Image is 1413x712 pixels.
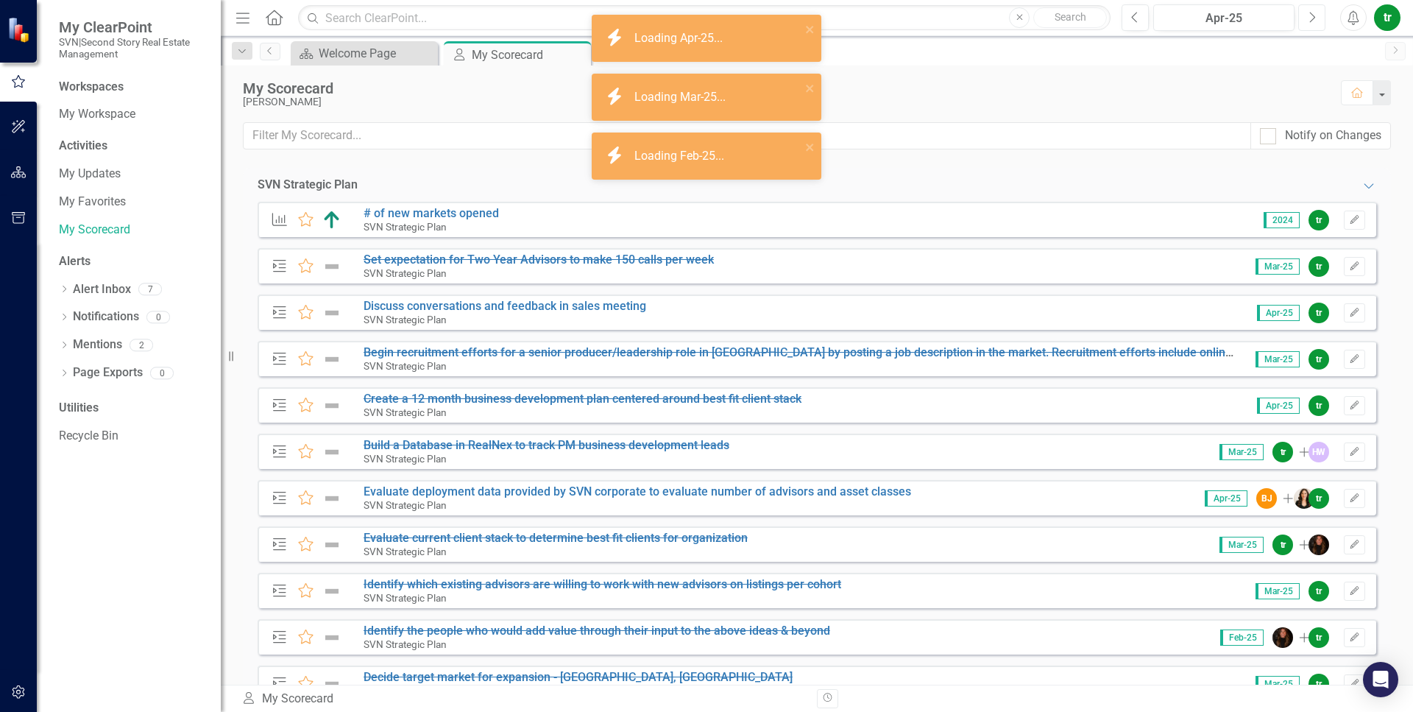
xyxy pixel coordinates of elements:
[322,350,341,368] img: Not Defined
[1308,303,1329,323] div: tr
[1363,662,1398,697] div: Open Intercom Messenger
[59,194,206,211] a: My Favorites
[1219,444,1264,460] span: Mar-25
[364,453,447,465] small: SVN Strategic Plan
[241,691,806,708] div: My Scorecard
[364,206,499,220] a: # of new markets opened
[322,443,341,461] img: Not Defined
[322,397,341,415] img: Not Defined
[364,392,801,406] a: Create a 12 month business development plan centered around best fit client stack
[1256,676,1300,692] span: Mar-25
[322,675,341,693] img: Not Defined
[1055,11,1086,23] span: Search
[364,670,793,684] a: Decide target market for expansion - [GEOGRAPHIC_DATA], [GEOGRAPHIC_DATA]
[73,336,122,353] a: Mentions
[243,80,1326,96] div: My Scorecard
[59,166,206,183] a: My Updates
[1308,256,1329,277] div: tr
[258,177,358,194] div: SVN Strategic Plan
[1374,4,1400,31] button: tr
[1257,305,1300,321] span: Apr-25
[243,122,1251,149] input: Filter My Scorecard...
[146,311,170,323] div: 0
[805,138,815,155] button: close
[1153,4,1295,31] button: Apr-25
[1308,349,1329,370] div: tr
[364,577,841,591] a: Identify which existing advisors are willing to work with new advisors on listings per cohort
[364,314,447,325] small: SVN Strategic Plan
[294,44,434,63] a: Welcome Page
[1205,490,1247,507] span: Apr-25
[322,211,341,229] img: Above Target
[364,299,646,313] a: Discuss conversations and feedback in sales meeting
[1256,488,1277,509] div: BJ
[59,106,206,123] a: My Workspace
[364,624,830,638] s: Identify the people who would add value through their input to the above ideas & beyond
[59,138,206,155] div: Activities
[634,89,729,106] div: Loading Mar-25...
[364,438,729,452] a: Build a Database in RealNex to track PM business development leads
[59,428,206,445] a: Recycle Bin
[130,339,153,351] div: 2
[1294,488,1314,509] img: Kristen Hodge
[1308,488,1329,509] div: tr
[364,499,447,511] small: SVN Strategic Plan
[1272,627,1293,648] img: Jill Allen
[319,44,434,63] div: Welcome Page
[364,267,447,279] small: SVN Strategic Plan
[1220,630,1264,646] span: Feb-25
[364,531,748,545] a: Evaluate current client stack to determine best fit clients for organization
[1256,583,1300,599] span: Mar-25
[1257,398,1300,414] span: Apr-25
[322,536,341,554] img: Not Defined
[1219,537,1264,553] span: Mar-25
[322,304,341,322] img: Not Defined
[364,406,447,418] small: SVN Strategic Plan
[59,36,206,60] small: SVN|Second Story Real Estate Management
[1264,212,1300,228] span: 2024
[59,79,124,96] div: Workspaces
[322,258,341,275] img: Not Defined
[1308,535,1329,555] img: Jill Allen
[805,21,815,38] button: close
[364,484,911,498] a: Evaluate deployment data provided by SVN corporate to evaluate number of advisors and asset classes
[1308,627,1329,648] div: tr
[1033,7,1107,28] button: Search
[59,253,206,270] div: Alerts
[364,592,447,604] small: SVN Strategic Plan
[364,253,714,267] a: Set expectation for Two Year Advisors to make 150 calls per week
[298,5,1111,31] input: Search ClearPoint...
[1256,351,1300,367] span: Mar-25
[73,309,139,325] a: Notifications
[1308,210,1329,230] div: tr
[1285,127,1381,144] div: Notify on Changes
[243,96,1326,107] div: [PERSON_NAME]
[7,17,33,43] img: ClearPoint Strategy
[322,629,341,646] img: Not Defined
[322,490,341,507] img: Not Defined
[1308,395,1329,416] div: tr
[59,222,206,239] a: My Scorecard
[364,360,447,372] small: SVN Strategic Plan
[364,221,447,233] small: SVN Strategic Plan
[805,80,815,96] button: close
[634,30,726,47] div: Loading Apr-25...
[73,364,143,381] a: Page Exports
[138,283,162,296] div: 7
[1308,442,1329,462] div: HW
[1272,442,1293,462] div: tr
[1158,10,1289,27] div: Apr-25
[59,400,206,417] div: Utilities
[364,546,447,557] small: SVN Strategic Plan
[1308,674,1329,694] div: tr
[472,46,587,64] div: My Scorecard
[59,18,206,36] span: My ClearPoint
[1308,581,1329,602] div: tr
